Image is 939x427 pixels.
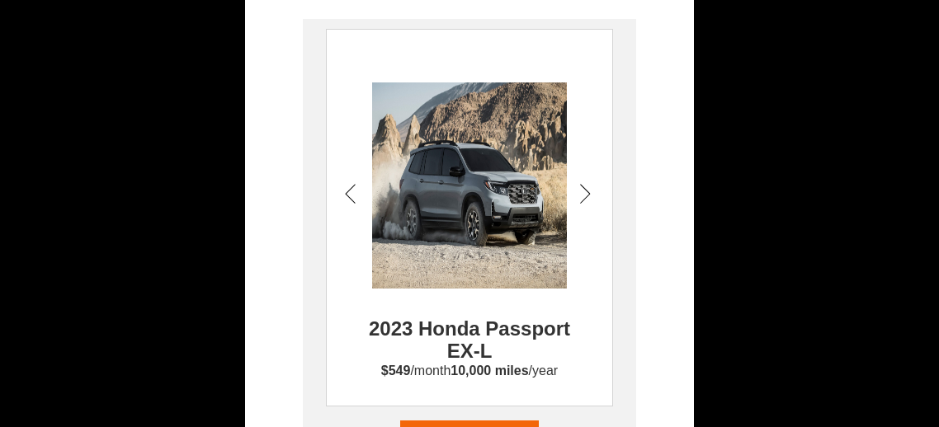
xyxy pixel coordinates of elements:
[381,364,411,378] strong: $549
[353,289,586,362] h2: 2023 Honda Passport EX-L
[331,178,608,381] a: 2023 Honda Passport EX-L$549/month10,000 miles/year
[331,362,608,381] p: /month /year
[451,364,528,378] strong: 10,000 miles
[331,82,608,289] img: honda passport ex-l, honda passport trailsport mmp scaled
